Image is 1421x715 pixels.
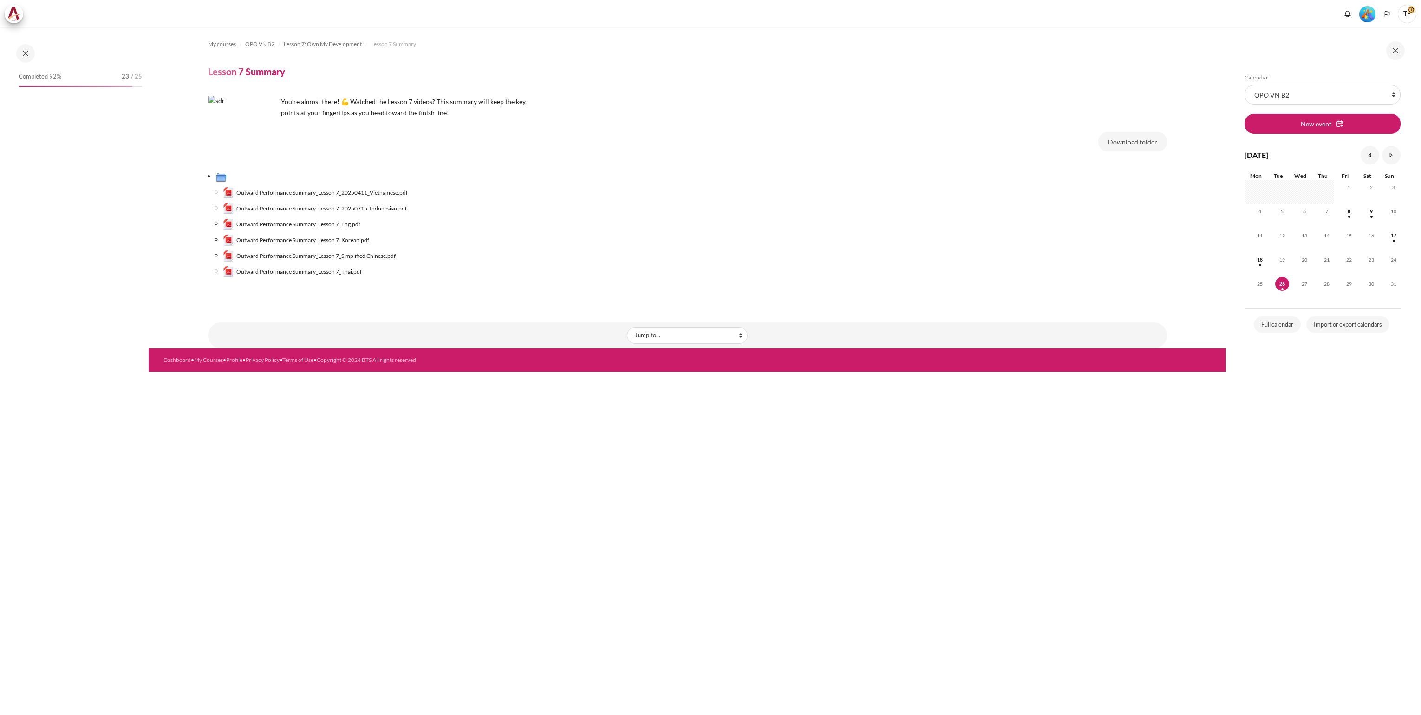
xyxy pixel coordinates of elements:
div: 92% [19,86,132,87]
a: Terms of Use [282,356,313,363]
a: Outward Performance Summary_Lesson 7_20250411_Vietnamese.pdfOutward Performance Summary_Lesson 7_... [223,187,408,198]
span: 30 [1364,277,1378,291]
button: Download folder [1098,132,1167,151]
span: My courses [208,40,236,48]
span: Outward Performance Summary_Lesson 7_20250715_Indonesian.pdf [236,204,407,213]
h4: [DATE] [1245,150,1268,161]
a: Monday, 18 August events [1253,257,1267,262]
span: 6 [1297,204,1311,218]
a: Outward Performance Summary_Lesson 7_Korean.pdfOutward Performance Summary_Lesson 7_Korean.pdf [223,235,370,246]
div: • • • • • [163,356,756,364]
span: You’re almost there! 💪 Watched the Lesson 7 videos? This summary will keep the key points at your... [281,98,526,117]
button: Languages [1380,7,1394,21]
h4: Lesson 7 Summary [208,66,285,78]
img: Outward Performance Summary_Lesson 7_Simplified Chinese.pdf [223,250,234,262]
img: Outward Performance Summary_Lesson 7_Thai.pdf [223,266,234,277]
span: 7 [1320,204,1334,218]
span: 26 [1275,277,1289,291]
span: 10 [1387,204,1401,218]
span: 28 [1320,277,1334,291]
span: New event [1301,119,1331,129]
a: Copyright © 2024 BTS All rights reserved [317,356,416,363]
a: Level #5 [1356,5,1379,22]
a: Lesson 7: Own My Development [284,39,362,50]
span: 27 [1297,277,1311,291]
span: 14 [1320,229,1334,243]
span: 20 [1297,253,1311,267]
a: Friday, 8 August events [1342,209,1356,214]
span: 15 [1342,229,1356,243]
span: 1 [1342,180,1356,194]
span: Wed [1294,172,1306,179]
a: My courses [208,39,236,50]
a: User menu [1398,5,1416,23]
span: 25 [1253,277,1267,291]
a: Outward Performance Summary_Lesson 7_20250715_Indonesian.pdfOutward Performance Summary_Lesson 7_... [223,203,407,214]
span: 13 [1297,229,1311,243]
section: Blocks [1245,74,1401,335]
span: Thu [1318,172,1328,179]
span: 3 [1387,180,1401,194]
h5: Calendar [1245,74,1401,81]
span: 18 [1253,253,1267,267]
a: Outward Performance Summary_Lesson 7_Thai.pdfOutward Performance Summary_Lesson 7_Thai.pdf [223,266,362,277]
span: 12 [1275,229,1289,243]
a: My Courses [194,356,223,363]
span: Tue [1274,172,1283,179]
a: Dashboard [163,356,191,363]
span: Outward Performance Summary_Lesson 7_Simplified Chinese.pdf [236,252,396,260]
span: 23 [122,72,129,81]
img: Architeck [7,7,20,21]
a: Profile [226,356,242,363]
span: 17 [1387,229,1401,243]
span: Lesson 7: Own My Development [284,40,362,48]
a: Architeck Architeck [5,5,28,23]
div: Level #5 [1359,5,1375,22]
span: Outward Performance Summary_Lesson 7_Eng.pdf [236,220,360,229]
span: 5 [1275,204,1289,218]
span: 19 [1275,253,1289,267]
span: / 25 [131,72,142,81]
span: 9 [1364,204,1378,218]
button: New event [1245,114,1401,133]
img: Outward Performance Summary_Lesson 7_Korean.pdf [223,235,234,246]
span: Sat [1363,172,1371,179]
span: 4 [1253,204,1267,218]
span: 22 [1342,253,1356,267]
span: Outward Performance Summary_Lesson 7_Thai.pdf [236,268,362,276]
span: 8 [1342,204,1356,218]
a: Outward Performance Summary_Lesson 7_Simplified Chinese.pdfOutward Performance Summary_Lesson 7_S... [223,250,396,262]
div: Show notification window with no new notifications [1341,7,1355,21]
span: 2 [1364,180,1378,194]
img: sdr [208,96,278,165]
span: 11 [1253,229,1267,243]
span: 29 [1342,277,1356,291]
img: Outward Performance Summary_Lesson 7_20250715_Indonesian.pdf [223,203,234,214]
a: Privacy Policy [246,356,280,363]
a: Outward Performance Summary_Lesson 7_Eng.pdfOutward Performance Summary_Lesson 7_Eng.pdf [223,219,361,230]
td: Today [1267,277,1289,301]
span: Completed 92% [19,72,61,81]
img: Outward Performance Summary_Lesson 7_20250411_Vietnamese.pdf [223,187,234,198]
a: Lesson 7 Summary [371,39,416,50]
span: 21 [1320,253,1334,267]
span: 31 [1387,277,1401,291]
img: Outward Performance Summary_Lesson 7_Eng.pdf [223,219,234,230]
section: Content [149,27,1226,348]
span: 24 [1387,253,1401,267]
span: Fri [1342,172,1349,179]
a: Import or export calendars [1306,316,1389,333]
span: Mon [1250,172,1262,179]
span: Lesson 7 Summary [371,40,416,48]
span: Outward Performance Summary_Lesson 7_Korean.pdf [236,236,369,244]
span: TP [1398,5,1416,23]
span: Outward Performance Summary_Lesson 7_20250411_Vietnamese.pdf [236,189,408,197]
span: 23 [1364,253,1378,267]
img: Level #5 [1359,6,1375,22]
span: Sun [1385,172,1394,179]
a: Saturday, 9 August events [1364,209,1378,214]
a: OPO VN B2 [245,39,274,50]
a: Full calendar [1254,316,1301,333]
a: Sunday, 17 August events [1387,233,1401,238]
span: OPO VN B2 [245,40,274,48]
